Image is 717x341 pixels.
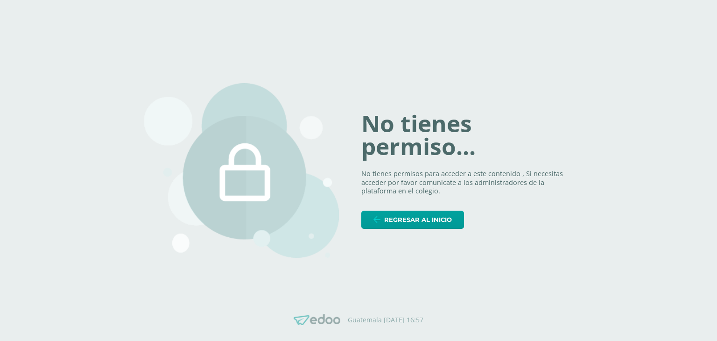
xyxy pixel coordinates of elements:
p: Guatemala [DATE] 16:57 [348,316,423,324]
img: 403.png [144,83,339,258]
p: No tienes permisos para acceder a este contenido , Si necesitas acceder por favor comunicate a lo... [361,170,573,196]
img: Edoo [294,314,340,326]
span: Regresar al inicio [384,211,452,228]
h1: No tienes permiso... [361,112,573,158]
a: Regresar al inicio [361,211,464,229]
